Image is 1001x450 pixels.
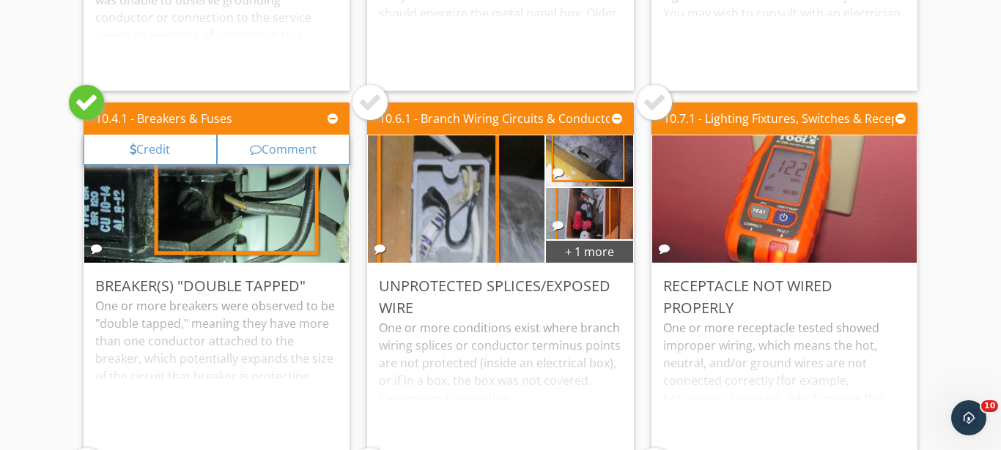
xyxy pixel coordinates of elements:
[663,275,906,319] div: Receptacle Not Wired Properly
[981,400,998,412] span: 10
[663,110,894,127] div: 10.7.1 - Lighting Fixtures, Switches & Receptacles
[84,135,217,165] div: Credit
[572,40,997,359] img: data
[95,275,338,297] div: Breaker(s) "Double Tapped"
[244,40,669,359] img: data
[379,110,610,127] div: 10.6.1 - Branch Wiring Circuits & Conductors
[379,275,621,319] div: Unprotected Splices/Exposed Wire
[546,239,632,263] div: + 1 more
[951,400,986,435] iframe: Intercom live chat
[504,150,675,278] img: data
[4,40,429,359] img: data
[504,97,675,225] img: data
[217,135,350,165] div: Comment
